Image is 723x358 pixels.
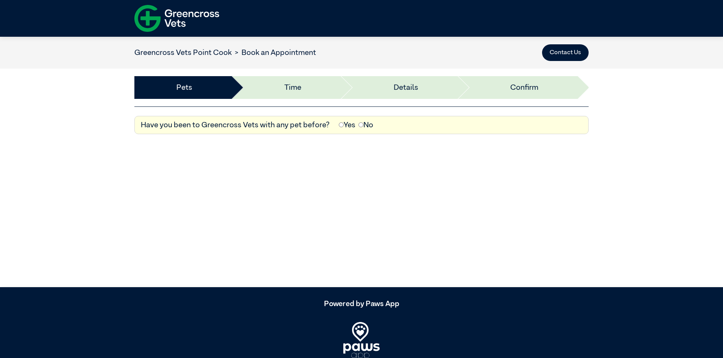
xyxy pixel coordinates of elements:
[141,119,330,131] label: Have you been to Greencross Vets with any pet before?
[134,49,232,56] a: Greencross Vets Point Cook
[134,2,219,35] img: f-logo
[339,119,355,131] label: Yes
[542,44,589,61] button: Contact Us
[176,82,192,93] a: Pets
[358,122,363,127] input: No
[134,47,316,58] nav: breadcrumb
[232,47,316,58] li: Book an Appointment
[358,119,373,131] label: No
[339,122,344,127] input: Yes
[134,299,589,308] h5: Powered by Paws App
